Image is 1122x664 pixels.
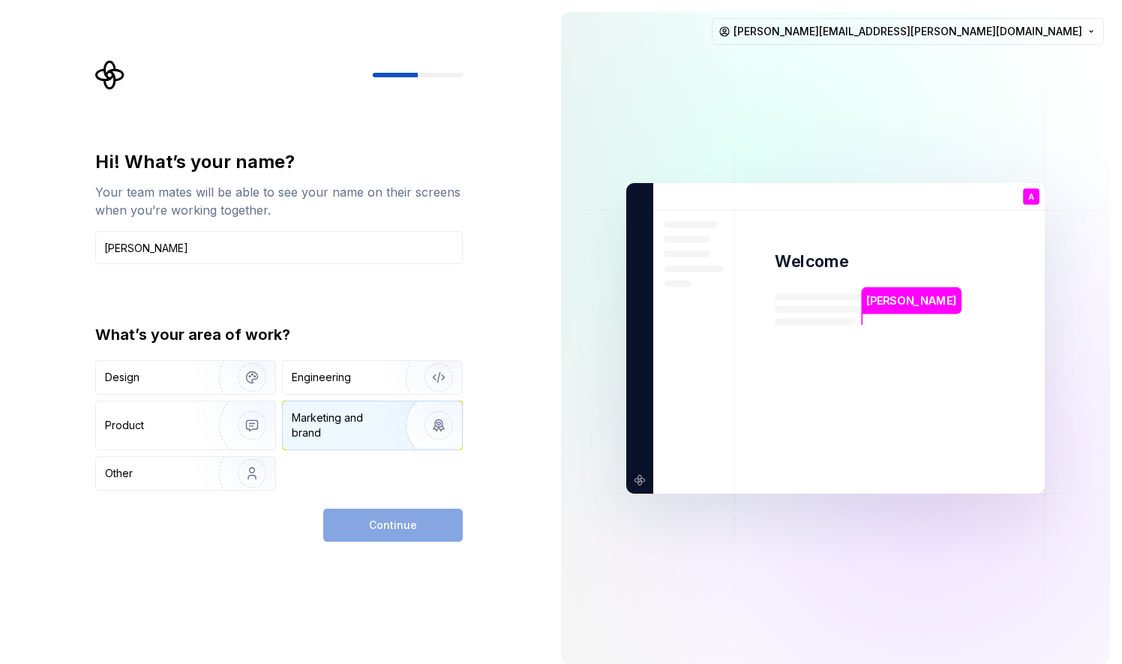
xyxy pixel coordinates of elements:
div: Engineering [292,370,351,385]
div: Design [105,370,139,385]
div: Product [105,418,144,433]
input: Han Solo [95,231,463,264]
p: [PERSON_NAME] [866,293,956,309]
svg: Supernova Logo [95,60,125,90]
p: A [1028,193,1034,201]
div: Other [105,466,133,481]
p: Welcome [775,251,848,272]
span: [PERSON_NAME][EMAIL_ADDRESS][PERSON_NAME][DOMAIN_NAME] [733,24,1082,39]
div: Your team mates will be able to see your name on their screens when you’re working together. [95,183,463,219]
button: [PERSON_NAME][EMAIL_ADDRESS][PERSON_NAME][DOMAIN_NAME] [712,18,1104,45]
div: Marketing and brand [292,410,393,440]
div: Hi! What’s your name? [95,150,463,174]
div: What’s your area of work? [95,324,463,345]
